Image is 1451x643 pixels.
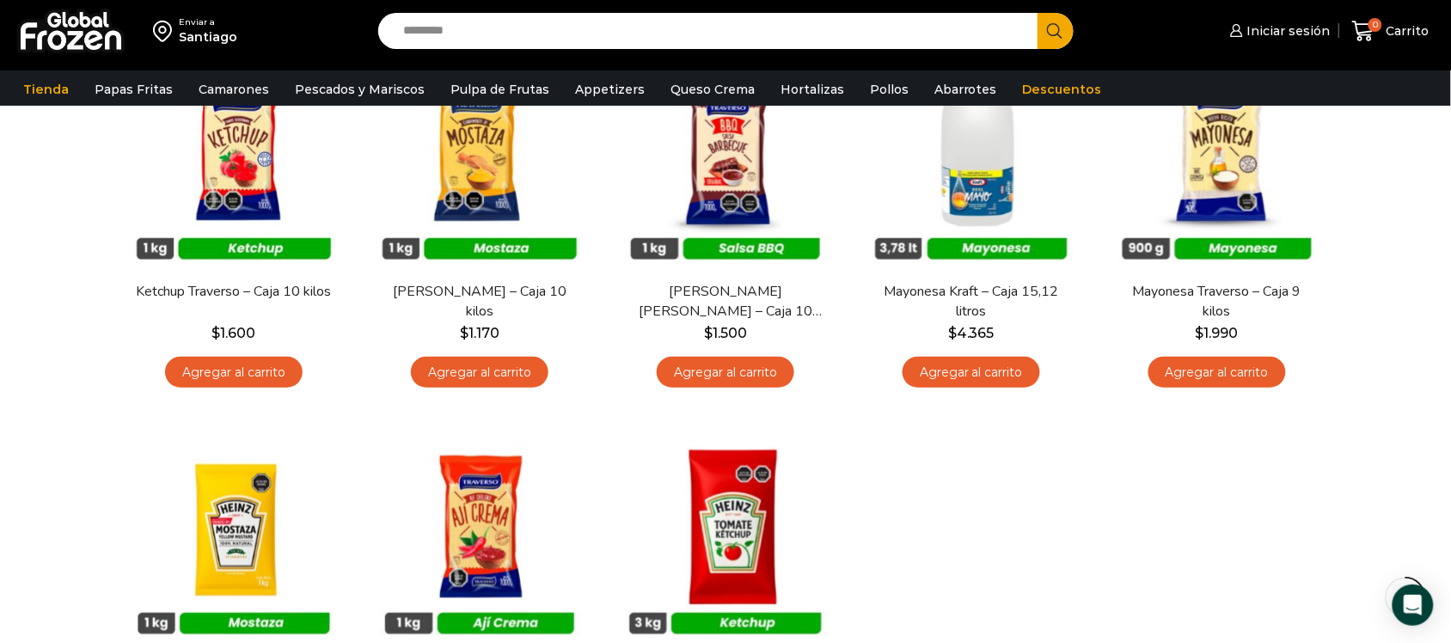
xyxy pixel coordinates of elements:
[15,73,77,106] a: Tienda
[135,282,333,302] a: Ketchup Traverso – Caja 10 kilos
[179,16,237,28] div: Enviar a
[1148,357,1286,389] a: Agregar al carrito: “Mayonesa Traverso - Caja 9 kilos”
[442,73,558,106] a: Pulpa de Frutas
[212,325,256,341] bdi: 1.600
[566,73,653,106] a: Appetizers
[861,73,917,106] a: Pollos
[1196,325,1204,341] span: $
[1014,73,1111,106] a: Descuentos
[86,73,181,106] a: Papas Fritas
[1348,11,1434,52] a: 0 Carrito
[1038,13,1074,49] button: Search button
[772,73,853,106] a: Hortalizas
[190,73,278,106] a: Camarones
[903,357,1040,389] a: Agregar al carrito: “Mayonesa Kraft - Caja 15,12 litros”
[872,282,1070,321] a: Mayonesa Kraft – Caja 15,12 litros
[460,325,468,341] span: $
[1382,22,1430,40] span: Carrito
[948,325,995,341] bdi: 4.365
[179,28,237,46] div: Santiago
[657,357,794,389] a: Agregar al carrito: “Salsa Barbacue Traverso - Caja 10 kilos”
[1196,325,1239,341] bdi: 1.990
[212,325,221,341] span: $
[153,16,179,46] img: address-field-icon.svg
[1226,14,1331,48] a: Iniciar sesión
[704,325,747,341] bdi: 1.500
[662,73,763,106] a: Queso Crema
[704,325,713,341] span: $
[286,73,433,106] a: Pescados y Mariscos
[381,282,579,321] a: [PERSON_NAME] – Caja 10 kilos
[1118,282,1316,321] a: Mayonesa Traverso – Caja 9 kilos
[1393,585,1434,626] div: Open Intercom Messenger
[165,357,303,389] a: Agregar al carrito: “Ketchup Traverso - Caja 10 kilos”
[948,325,957,341] span: $
[1243,22,1331,40] span: Iniciar sesión
[411,357,548,389] a: Agregar al carrito: “Mostaza Traverso - Caja 10 kilos”
[460,325,499,341] bdi: 1.170
[926,73,1006,106] a: Abarrotes
[627,282,824,321] a: [PERSON_NAME] [PERSON_NAME] – Caja 10 kilos
[1368,18,1382,32] span: 0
